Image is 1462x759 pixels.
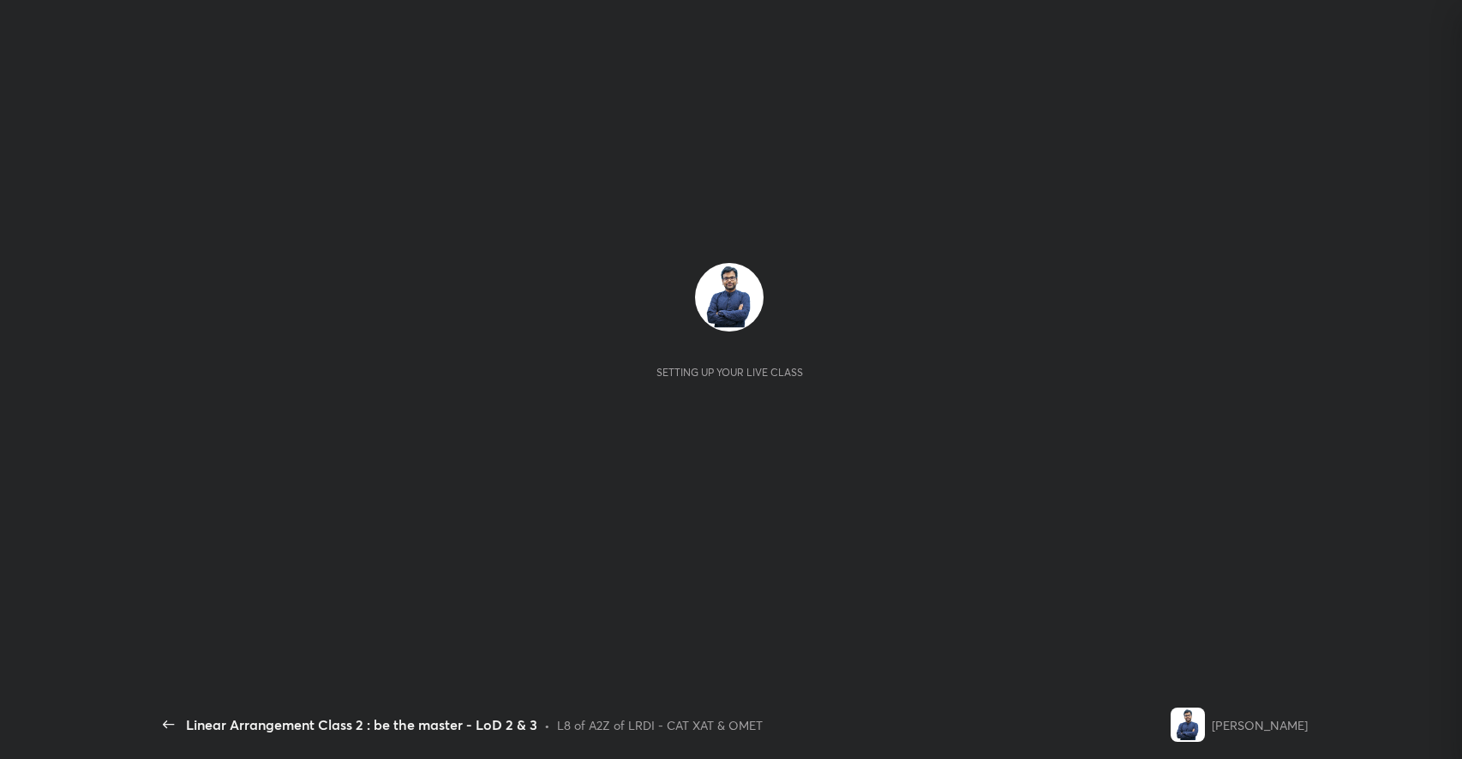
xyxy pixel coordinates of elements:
img: 3a6b3dcdb4d746208f5ef180f14109e5.png [1171,708,1205,742]
div: L8 of A2Z of LRDI - CAT XAT & OMET [557,716,763,734]
div: [PERSON_NAME] [1212,716,1308,734]
div: Linear Arrangement Class 2 : be the master - LoD 2 & 3 [186,714,537,735]
div: • [544,716,550,734]
div: Setting up your live class [656,366,803,379]
img: 3a6b3dcdb4d746208f5ef180f14109e5.png [695,263,764,332]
